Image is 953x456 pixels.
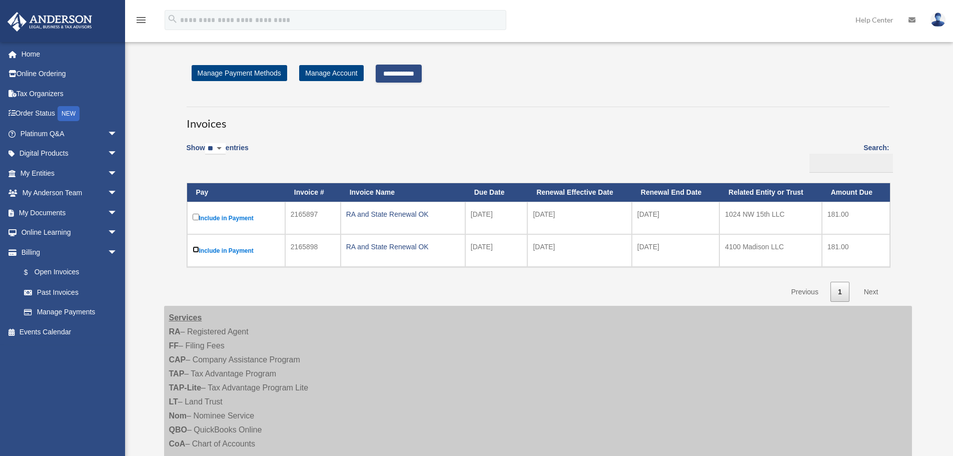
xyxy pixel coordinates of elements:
a: My Anderson Teamarrow_drop_down [7,183,133,203]
div: RA and State Renewal OK [346,240,460,254]
th: Renewal End Date: activate to sort column ascending [632,183,720,202]
div: RA and State Renewal OK [346,207,460,221]
strong: CoA [169,439,186,448]
a: Online Learningarrow_drop_down [7,223,133,243]
strong: Services [169,313,202,322]
img: User Pic [930,13,945,27]
a: menu [135,18,147,26]
input: Include in Payment [193,246,199,253]
a: Previous [783,282,825,302]
td: [DATE] [632,202,720,234]
a: Next [856,282,886,302]
input: Include in Payment [193,214,199,220]
span: $ [30,266,35,279]
strong: RA [169,327,181,336]
span: arrow_drop_down [108,183,128,204]
td: 2165897 [285,202,341,234]
td: [DATE] [632,234,720,267]
td: 4100 Madison LLC [719,234,821,267]
input: Search: [809,154,893,173]
span: arrow_drop_down [108,242,128,263]
strong: QBO [169,425,187,434]
th: Amount Due: activate to sort column ascending [822,183,890,202]
span: arrow_drop_down [108,223,128,243]
label: Search: [806,142,889,173]
td: 2165898 [285,234,341,267]
td: [DATE] [465,234,528,267]
span: arrow_drop_down [108,144,128,164]
a: My Entitiesarrow_drop_down [7,163,133,183]
strong: Nom [169,411,187,420]
h3: Invoices [187,107,889,132]
a: Digital Productsarrow_drop_down [7,144,133,164]
label: Include in Payment [193,212,280,224]
i: menu [135,14,147,26]
a: My Documentsarrow_drop_down [7,203,133,223]
th: Renewal Effective Date: activate to sort column ascending [527,183,631,202]
img: Anderson Advisors Platinum Portal [5,12,95,32]
strong: TAP-Lite [169,383,202,392]
a: Manage Account [299,65,363,81]
th: Due Date: activate to sort column ascending [465,183,528,202]
td: [DATE] [527,202,631,234]
td: 181.00 [822,202,890,234]
span: arrow_drop_down [108,124,128,144]
a: Billingarrow_drop_down [7,242,128,262]
strong: LT [169,397,178,406]
a: $Open Invoices [14,262,123,283]
a: Events Calendar [7,322,133,342]
i: search [167,14,178,25]
a: Platinum Q&Aarrow_drop_down [7,124,133,144]
td: [DATE] [527,234,631,267]
td: 1024 NW 15th LLC [719,202,821,234]
a: Manage Payment Methods [192,65,287,81]
th: Invoice Name: activate to sort column ascending [341,183,465,202]
th: Related Entity or Trust: activate to sort column ascending [719,183,821,202]
span: arrow_drop_down [108,163,128,184]
a: Online Ordering [7,64,133,84]
select: Showentries [205,143,226,155]
a: Tax Organizers [7,84,133,104]
label: Show entries [187,142,249,165]
strong: CAP [169,355,186,364]
label: Include in Payment [193,244,280,257]
a: Past Invoices [14,282,128,302]
a: 1 [830,282,849,302]
th: Pay: activate to sort column descending [187,183,285,202]
a: Order StatusNEW [7,104,133,124]
a: Manage Payments [14,302,128,322]
span: arrow_drop_down [108,203,128,223]
th: Invoice #: activate to sort column ascending [285,183,341,202]
td: 181.00 [822,234,890,267]
strong: FF [169,341,179,350]
a: Home [7,44,133,64]
td: [DATE] [465,202,528,234]
div: NEW [58,106,80,121]
strong: TAP [169,369,185,378]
